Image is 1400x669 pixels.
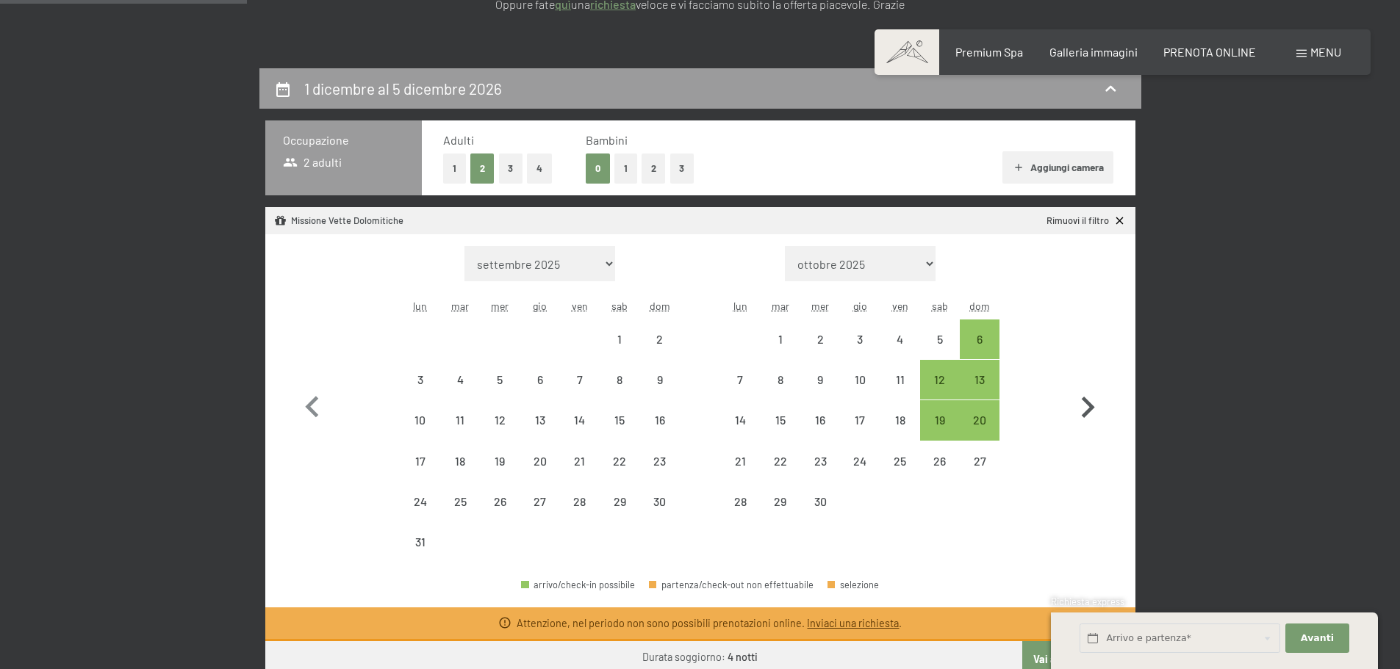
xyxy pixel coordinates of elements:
[440,400,480,440] div: Tue Aug 11 2026
[401,400,440,440] div: arrivo/check-in non effettuabile
[639,319,679,359] div: Sun Aug 02 2026
[720,482,760,521] div: Mon Sep 28 2026
[401,441,440,481] div: arrivo/check-in non effettuabile
[601,374,638,411] div: 8
[641,414,678,451] div: 16
[880,441,919,481] div: Fri Sep 25 2026
[853,300,867,312] abbr: giovedì
[480,441,520,481] div: arrivo/check-in non effettuabile
[402,374,439,411] div: 3
[762,496,799,532] div: 29
[560,360,600,399] div: Fri Aug 07 2026
[600,441,639,481] div: arrivo/check-in non effettuabile
[600,400,639,440] div: Sat Aug 15 2026
[920,319,960,359] div: Sat Sep 05 2026
[600,360,639,399] div: Sat Aug 08 2026
[522,374,559,411] div: 6
[561,455,598,492] div: 21
[451,300,469,312] abbr: martedì
[1301,632,1334,645] span: Avanti
[560,482,600,521] div: arrivo/check-in non effettuabile
[600,482,639,521] div: Sat Aug 29 2026
[720,400,760,440] div: arrivo/check-in non effettuabile
[520,360,560,399] div: arrivo/check-in non effettuabile
[641,333,678,370] div: 2
[480,482,520,521] div: arrivo/check-in non effettuabile
[1047,214,1126,228] a: Rimuovi il filtro
[840,360,880,399] div: arrivo/check-in non effettuabile
[480,441,520,481] div: Wed Aug 19 2026
[480,400,520,440] div: Wed Aug 12 2026
[840,319,880,359] div: Thu Sep 03 2026
[586,153,610,184] button: 0
[807,617,899,629] a: Inviaci una richiesta
[401,482,440,521] div: arrivo/check-in non effettuabile
[601,455,638,492] div: 22
[649,580,814,590] div: partenza/check-out non effettuabile
[761,400,800,440] div: arrivo/check-in non effettuabile
[639,360,679,399] div: Sun Aug 09 2026
[283,132,404,148] h3: Occupazione
[440,482,480,521] div: Tue Aug 25 2026
[881,333,918,370] div: 4
[840,400,880,440] div: arrivo/check-in non effettuabile
[880,400,919,440] div: arrivo/check-in non effettuabile
[402,536,439,573] div: 31
[955,45,1023,59] span: Premium Spa
[401,360,440,399] div: Mon Aug 03 2026
[722,496,758,532] div: 28
[639,482,679,521] div: Sun Aug 30 2026
[639,441,679,481] div: arrivo/check-in non effettuabile
[761,319,800,359] div: arrivo/check-in non effettuabile
[761,482,800,521] div: Tue Sep 29 2026
[670,153,694,184] button: 3
[520,400,560,440] div: arrivo/check-in non effettuabile
[601,414,638,451] div: 15
[800,441,840,481] div: Wed Sep 23 2026
[401,400,440,440] div: Mon Aug 10 2026
[470,153,495,184] button: 2
[499,153,523,184] button: 3
[800,482,840,521] div: Wed Sep 30 2026
[1049,45,1138,59] a: Galleria immagini
[800,360,840,399] div: Wed Sep 09 2026
[840,441,880,481] div: arrivo/check-in non effettuabile
[960,441,999,481] div: Sun Sep 27 2026
[641,496,678,532] div: 30
[401,482,440,521] div: Mon Aug 24 2026
[800,319,840,359] div: Wed Sep 02 2026
[601,496,638,532] div: 29
[920,400,960,440] div: arrivo/check-in possibile
[960,441,999,481] div: arrivo/check-in non effettuabile
[442,455,478,492] div: 18
[1285,623,1349,654] button: Avanti
[402,414,439,451] div: 10
[840,360,880,399] div: Thu Sep 10 2026
[401,441,440,481] div: Mon Aug 17 2026
[880,441,919,481] div: arrivo/check-in non effettuabile
[642,153,666,184] button: 2
[920,360,960,399] div: Sat Sep 12 2026
[291,246,334,563] button: Mese precedente
[560,400,600,440] div: Fri Aug 14 2026
[641,374,678,411] div: 9
[639,319,679,359] div: arrivo/check-in non effettuabile
[722,374,758,411] div: 7
[440,482,480,521] div: arrivo/check-in non effettuabile
[274,214,403,228] div: Missione Vette Dolomitiche
[720,441,760,481] div: arrivo/check-in non effettuabile
[600,441,639,481] div: Sat Aug 22 2026
[961,414,998,451] div: 20
[920,360,960,399] div: arrivo/check-in possibile
[522,455,559,492] div: 20
[802,455,839,492] div: 23
[600,319,639,359] div: Sat Aug 01 2026
[600,400,639,440] div: arrivo/check-in non effettuabile
[892,300,908,312] abbr: venerdì
[922,414,958,451] div: 19
[922,455,958,492] div: 26
[800,400,840,440] div: Wed Sep 16 2026
[720,482,760,521] div: arrivo/check-in non effettuabile
[761,441,800,481] div: arrivo/check-in non effettuabile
